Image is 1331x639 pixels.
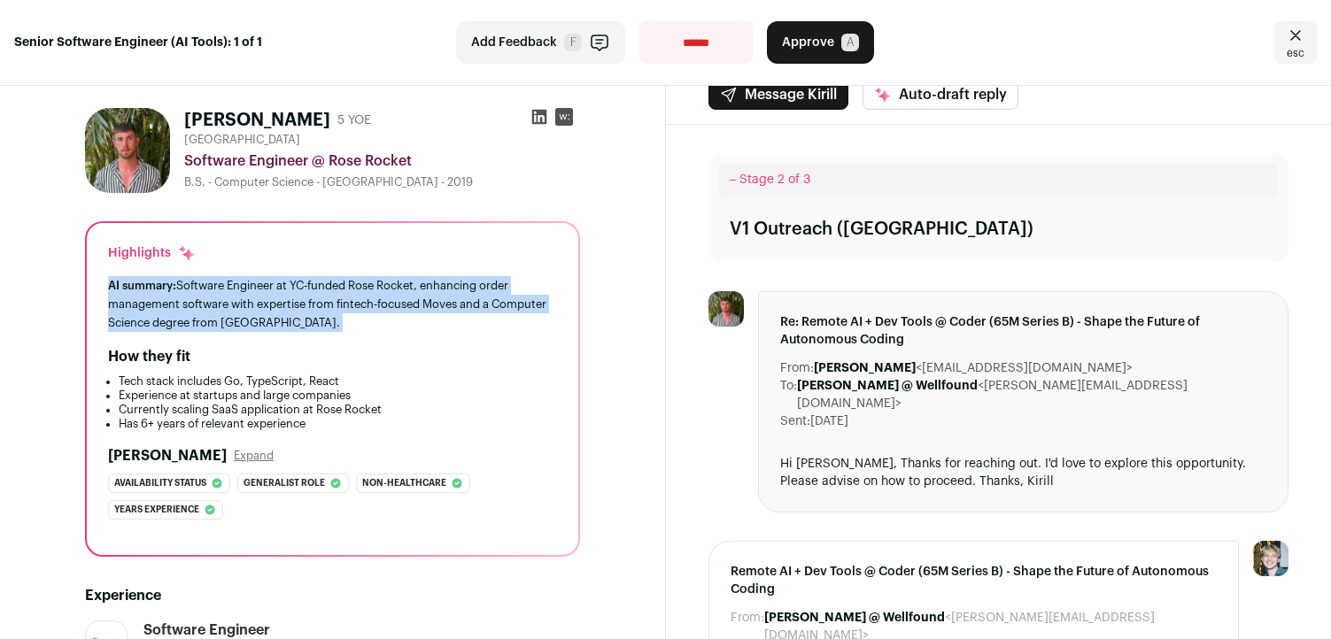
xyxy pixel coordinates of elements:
[119,403,557,417] li: Currently scaling SaaS application at Rose Rocket
[739,173,810,186] span: Stage 2 of 3
[456,21,625,64] button: Add Feedback F
[863,80,1018,110] button: Auto-draft reply
[85,108,170,193] img: 64a5c3f37d4acab88492a000991fedc268f7bc7dc652d0a59f8548d10a0715fe.jpg
[108,445,227,466] h2: [PERSON_NAME]
[797,380,978,392] b: [PERSON_NAME] @ Wellfound
[814,359,1133,377] dd: <[EMAIL_ADDRESS][DOMAIN_NAME]>
[114,474,206,492] span: Availability status
[841,34,859,51] span: A
[797,377,1267,412] dd: <[PERSON_NAME][EMAIL_ADDRESS][DOMAIN_NAME]>
[564,34,582,51] span: F
[119,374,557,389] li: Tech stack includes Go, TypeScript, React
[780,377,797,412] dt: To:
[764,612,945,624] b: [PERSON_NAME] @ Wellfound
[108,280,176,291] span: AI summary:
[814,362,916,374] b: [PERSON_NAME]
[780,412,810,430] dt: Sent:
[730,217,1033,242] div: V1 Outreach ([GEOGRAPHIC_DATA])
[184,175,580,189] div: B.S. - Computer Science - [GEOGRAPHIC_DATA] - 2019
[1287,46,1304,60] span: esc
[337,112,371,129] div: 5 YOE
[1274,21,1317,64] a: Close
[471,34,557,51] span: Add Feedback
[108,346,190,367] h2: How they fit
[234,449,274,463] button: Expand
[708,80,848,110] button: Message Kirill
[708,291,744,327] img: 64a5c3f37d4acab88492a000991fedc268f7bc7dc652d0a59f8548d10a0715fe.jpg
[114,501,199,519] span: Years experience
[780,359,814,377] dt: From:
[362,474,446,492] span: Non-healthcare
[780,313,1267,349] span: Re: Remote AI + Dev Tools @ Coder (65M Series B) - Shape the Future of Autonomous Coding
[184,108,330,133] h1: [PERSON_NAME]
[1253,541,1288,576] img: 6494470-medium_jpg
[244,474,325,492] span: Generalist role
[782,34,834,51] span: Approve
[767,21,874,64] button: Approve A
[14,34,262,51] strong: Senior Software Engineer (AI Tools): 1 of 1
[108,244,196,262] div: Highlights
[119,417,557,431] li: Has 6+ years of relevant experience
[184,133,300,147] span: [GEOGRAPHIC_DATA]
[810,412,848,430] dd: [DATE]
[119,389,557,403] li: Experience at startups and large companies
[780,455,1267,490] div: Hi [PERSON_NAME], Thanks for reaching out. I'd love to explore this opportunity. Please advise on...
[184,150,580,172] div: Software Engineer @ Rose Rocket
[731,563,1218,598] span: Remote AI + Dev Tools @ Coder (65M Series B) - Shape the Future of Autonomous Coding
[85,585,580,606] h2: Experience
[108,276,557,332] div: Software Engineer at YC-funded Rose Rocket, enhancing order management software with expertise fr...
[730,173,736,186] span: –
